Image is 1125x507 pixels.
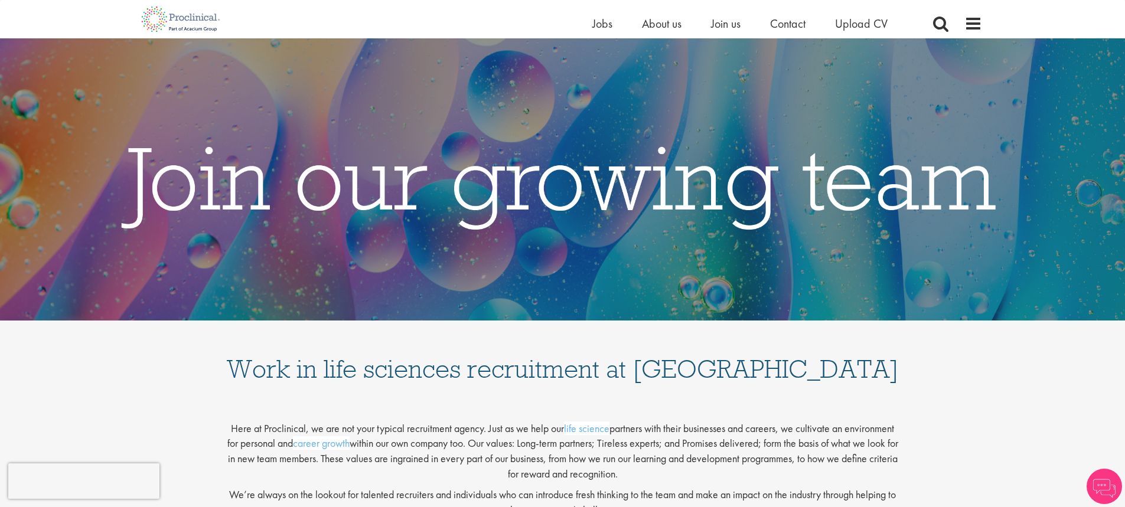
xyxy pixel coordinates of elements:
a: Join us [711,16,741,31]
a: Upload CV [835,16,888,31]
a: About us [642,16,681,31]
img: Chatbot [1087,469,1122,504]
a: Contact [770,16,806,31]
a: Jobs [592,16,612,31]
p: Here at Proclinical, we are not your typical recruitment agency. Just as we help our partners wit... [226,411,899,482]
a: life science [564,421,609,435]
iframe: reCAPTCHA [8,463,159,499]
h1: Work in life sciences recruitment at [GEOGRAPHIC_DATA] [226,332,899,382]
a: career growth [293,436,350,450]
